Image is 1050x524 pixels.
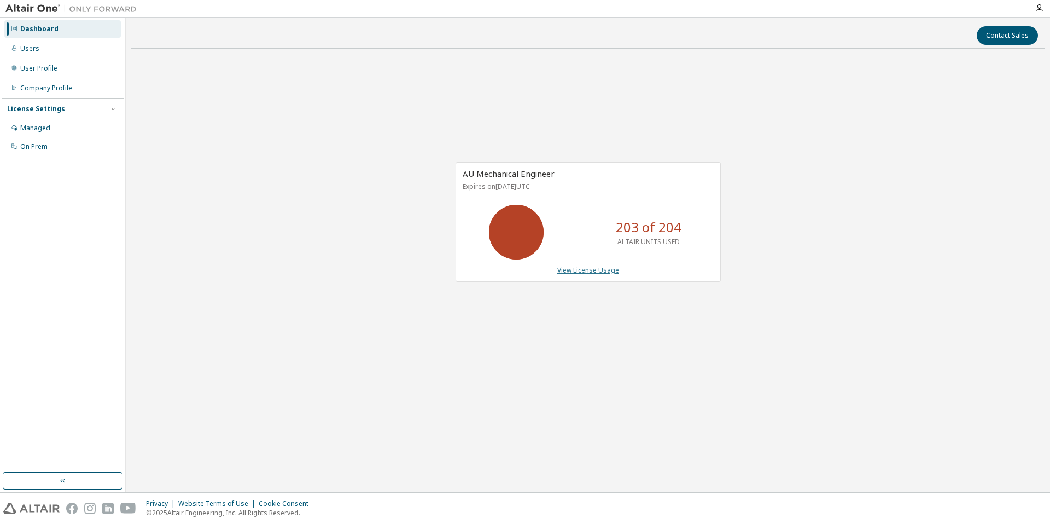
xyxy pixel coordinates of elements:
p: © 2025 Altair Engineering, Inc. All Rights Reserved. [146,508,315,517]
img: altair_logo.svg [3,503,60,514]
div: User Profile [20,64,57,73]
span: AU Mechanical Engineer [463,168,555,179]
div: Website Terms of Use [178,499,259,508]
div: Dashboard [20,25,59,33]
div: Managed [20,124,50,133]
div: Privacy [146,499,178,508]
div: Cookie Consent [259,499,315,508]
img: instagram.svg [84,503,96,514]
p: Expires on [DATE] UTC [463,182,711,191]
img: facebook.svg [66,503,78,514]
p: ALTAIR UNITS USED [617,237,680,246]
div: Users [20,44,39,53]
button: Contact Sales [977,26,1038,45]
div: Company Profile [20,84,72,93]
div: License Settings [7,105,65,113]
img: youtube.svg [120,503,136,514]
img: linkedin.svg [102,503,114,514]
a: View License Usage [557,266,619,275]
div: On Prem [20,142,48,151]
img: Altair One [5,3,142,14]
p: 203 of 204 [616,218,681,237]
